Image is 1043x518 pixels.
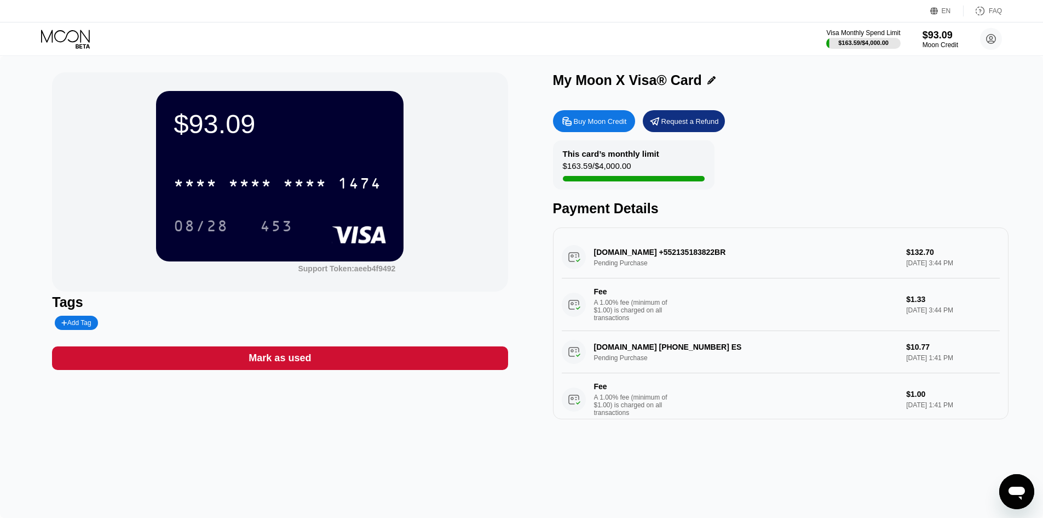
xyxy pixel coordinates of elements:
[61,319,91,327] div: Add Tag
[661,117,719,126] div: Request a Refund
[906,306,999,314] div: [DATE] 3:44 PM
[562,373,1000,426] div: FeeA 1.00% fee (minimum of $1.00) is charged on all transactions$1.00[DATE] 1:41 PM
[562,278,1000,331] div: FeeA 1.00% fee (minimum of $1.00) is charged on all transactions$1.33[DATE] 3:44 PM
[942,7,951,15] div: EN
[930,5,964,16] div: EN
[906,295,999,304] div: $1.33
[574,117,627,126] div: Buy Moon Credit
[594,287,671,296] div: Fee
[174,109,386,139] div: $93.09
[594,394,676,417] div: A 1.00% fee (minimum of $1.00) is charged on all transactions
[906,390,999,399] div: $1.00
[643,110,725,132] div: Request a Refund
[260,219,293,236] div: 453
[906,401,999,409] div: [DATE] 1:41 PM
[923,30,958,41] div: $93.09
[52,346,508,370] div: Mark as used
[964,5,1002,16] div: FAQ
[563,161,631,176] div: $163.59 / $4,000.00
[165,212,237,240] div: 08/28
[594,299,676,322] div: A 1.00% fee (minimum of $1.00) is charged on all transactions
[826,29,900,37] div: Visa Monthly Spend Limit
[249,352,311,365] div: Mark as used
[52,294,508,310] div: Tags
[252,212,301,240] div: 453
[923,30,958,49] div: $93.09Moon Credit
[563,149,659,158] div: This card’s monthly limit
[553,110,635,132] div: Buy Moon Credit
[298,264,395,273] div: Support Token:aeeb4f9492
[55,316,97,330] div: Add Tag
[553,201,1009,217] div: Payment Details
[553,72,702,88] div: My Moon X Visa® Card
[923,41,958,49] div: Moon Credit
[826,29,900,49] div: Visa Monthly Spend Limit$163.59/$4,000.00
[594,382,671,391] div: Fee
[989,7,1002,15] div: FAQ
[298,264,395,273] div: Support Token: aeeb4f9492
[174,219,228,236] div: 08/28
[999,474,1034,509] iframe: Button to launch messaging window
[838,39,889,46] div: $163.59 / $4,000.00
[338,176,382,193] div: 1474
